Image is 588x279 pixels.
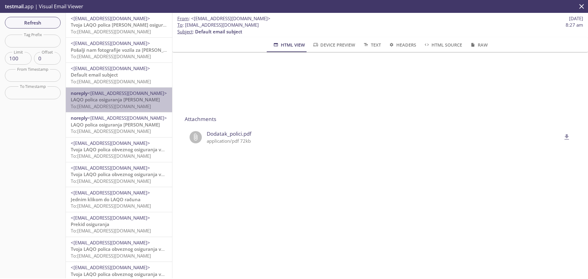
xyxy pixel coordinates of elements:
[71,103,151,109] span: To: [EMAIL_ADDRESS][DOMAIN_NAME]
[66,112,172,137] div: noreply<[EMAIL_ADDRESS][DOMAIN_NAME]>LAQO polica osiguranja [PERSON_NAME]To:[EMAIL_ADDRESS][DOMAI...
[71,22,187,28] span: Tvoja LAQO polica [PERSON_NAME] osiguranja vozila
[71,203,151,209] span: To: [EMAIL_ADDRESS][DOMAIN_NAME]
[71,47,203,53] span: Pošalji nam fotografije vozila za [PERSON_NAME] osiguranje
[177,15,270,22] span: :
[71,215,150,221] span: <[EMAIL_ADDRESS][DOMAIN_NAME]>
[388,41,416,49] span: Headers
[273,41,305,49] span: HTML View
[66,162,172,187] div: <[EMAIL_ADDRESS][DOMAIN_NAME]>Tvoja LAQO polica obveznog osiguranja vozilaTo:[EMAIL_ADDRESS][DOMA...
[66,212,172,237] div: <[EMAIL_ADDRESS][DOMAIN_NAME]>Prekid osiguranjaTo:[EMAIL_ADDRESS][DOMAIN_NAME]
[71,115,88,121] span: noreply
[207,138,561,144] p: application/pdf 72kb
[312,41,355,49] span: Device Preview
[71,196,141,202] span: Jednim klikom do LAQO računa
[71,171,171,177] span: Tvoja LAQO polica obveznog osiguranja vozila
[71,253,151,259] span: To: [EMAIL_ADDRESS][DOMAIN_NAME]
[71,239,150,246] span: <[EMAIL_ADDRESS][DOMAIN_NAME]>
[71,128,151,134] span: To: [EMAIL_ADDRESS][DOMAIN_NAME]
[207,130,561,138] span: Dodatak_polici.pdf
[88,90,167,96] span: <[EMAIL_ADDRESS][DOMAIN_NAME]>
[71,165,150,171] span: <[EMAIL_ADDRESS][DOMAIN_NAME]>
[71,122,160,128] span: LAQO polica osiguranja [PERSON_NAME]
[71,190,150,196] span: <[EMAIL_ADDRESS][DOMAIN_NAME]>
[177,28,193,35] span: Subject
[71,140,150,146] span: <[EMAIL_ADDRESS][DOMAIN_NAME]>
[177,22,583,35] p: :
[424,41,462,49] span: HTML Source
[66,138,172,162] div: <[EMAIL_ADDRESS][DOMAIN_NAME]>Tvoja LAQO polica obveznog osiguranja vozilaTo:[EMAIL_ADDRESS][DOMA...
[177,22,183,28] span: To
[71,178,151,184] span: To: [EMAIL_ADDRESS][DOMAIN_NAME]
[559,134,571,140] a: delete
[5,3,24,10] span: testmail
[363,41,381,49] span: Text
[566,22,583,28] span: 8:27 am
[71,78,151,85] span: To: [EMAIL_ADDRESS][DOMAIN_NAME]
[66,38,172,62] div: <[EMAIL_ADDRESS][DOMAIN_NAME]>Pošalji nam fotografije vozila za [PERSON_NAME] osiguranjeTo:[EMAIL...
[71,96,160,103] span: LAQO polica osiguranja [PERSON_NAME]
[71,264,150,270] span: <[EMAIL_ADDRESS][DOMAIN_NAME]>
[66,237,172,262] div: <[EMAIL_ADDRESS][DOMAIN_NAME]>Tvoja LAQO polica obveznog osiguranja vozilaTo:[EMAIL_ADDRESS][DOMA...
[66,63,172,87] div: <[EMAIL_ADDRESS][DOMAIN_NAME]>Default email subjectTo:[EMAIL_ADDRESS][DOMAIN_NAME]
[66,88,172,112] div: noreply<[EMAIL_ADDRESS][DOMAIN_NAME]>LAQO polica osiguranja [PERSON_NAME]To:[EMAIL_ADDRESS][DOMAI...
[5,17,61,28] button: Refresh
[569,15,583,22] span: [DATE]
[469,41,488,49] span: Raw
[71,146,171,153] span: Tvoja LAQO polica obveznog osiguranja vozila
[88,115,167,121] span: <[EMAIL_ADDRESS][DOMAIN_NAME]>
[191,15,270,21] span: <[EMAIL_ADDRESS][DOMAIN_NAME]>
[71,72,118,78] span: Default email subject
[10,19,56,27] span: Refresh
[71,228,151,234] span: To: [EMAIL_ADDRESS][DOMAIN_NAME]
[71,65,150,71] span: <[EMAIL_ADDRESS][DOMAIN_NAME]>
[71,271,171,277] span: Tvoja LAQO polica obveznog osiguranja vozila
[71,40,150,46] span: <[EMAIL_ADDRESS][DOMAIN_NAME]>
[71,15,150,21] span: <[EMAIL_ADDRESS][DOMAIN_NAME]>
[185,115,576,123] p: Attachments
[177,15,189,21] span: From
[195,28,242,35] span: Default email subject
[71,53,151,59] span: To: [EMAIL_ADDRESS][DOMAIN_NAME]
[71,90,88,96] span: noreply
[71,153,151,159] span: To: [EMAIL_ADDRESS][DOMAIN_NAME]
[71,221,109,227] span: Prekid osiguranja
[66,13,172,37] div: <[EMAIL_ADDRESS][DOMAIN_NAME]>Tvoja LAQO polica [PERSON_NAME] osiguranja vozilaTo:[EMAIL_ADDRESS]...
[71,246,171,252] span: Tvoja LAQO polica obveznog osiguranja vozila
[66,187,172,212] div: <[EMAIL_ADDRESS][DOMAIN_NAME]>Jednim klikom do LAQO računaTo:[EMAIL_ADDRESS][DOMAIN_NAME]
[559,130,575,145] button: delete
[177,22,259,28] span: : [EMAIL_ADDRESS][DOMAIN_NAME]
[71,28,151,35] span: To: [EMAIL_ADDRESS][DOMAIN_NAME]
